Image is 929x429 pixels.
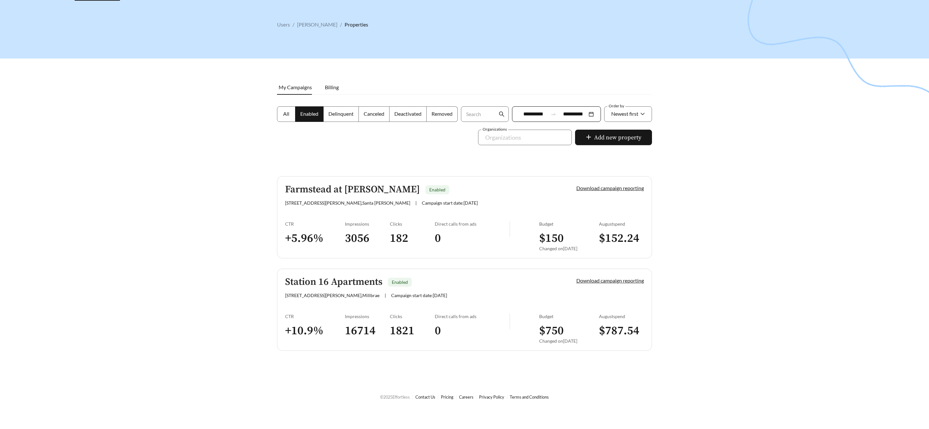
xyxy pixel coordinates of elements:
[283,111,289,117] span: All
[576,277,644,284] a: Download campaign reporting
[328,111,354,117] span: Delinquent
[285,231,345,246] h3: + 5.96 %
[594,133,641,142] span: Add new property
[277,176,652,258] a: Farmstead at [PERSON_NAME]Enabled[STREET_ADDRESS][PERSON_NAME],Santa [PERSON_NAME]|Campaign start...
[432,111,453,117] span: Removed
[345,324,390,338] h3: 16714
[285,324,345,338] h3: + 10.9 %
[599,231,644,246] h3: $ 152.24
[285,293,379,298] span: [STREET_ADDRESS][PERSON_NAME] , Millbrae
[429,187,445,192] span: Enabled
[435,324,509,338] h3: 0
[390,314,435,319] div: Clicks
[390,221,435,227] div: Clicks
[285,184,420,195] h5: Farmstead at [PERSON_NAME]
[392,279,408,285] span: Enabled
[285,314,345,319] div: CTR
[285,200,410,206] span: [STREET_ADDRESS][PERSON_NAME] , Santa [PERSON_NAME]
[394,111,422,117] span: Deactivated
[277,269,652,351] a: Station 16 ApartmentsEnabled[STREET_ADDRESS][PERSON_NAME],Millbrae|Campaign start date:[DATE]Down...
[539,338,599,344] div: Changed on [DATE]
[539,324,599,338] h3: $ 750
[345,221,390,227] div: Impressions
[435,231,509,246] h3: 0
[279,84,312,90] span: My Campaigns
[575,130,652,145] button: plusAdd new property
[550,111,556,117] span: swap-right
[599,324,644,338] h3: $ 787.54
[611,111,638,117] span: Newest first
[391,293,447,298] span: Campaign start date: [DATE]
[300,111,318,117] span: Enabled
[345,314,390,319] div: Impressions
[415,200,417,206] span: |
[364,111,384,117] span: Canceled
[599,221,644,227] div: August spend
[539,314,599,319] div: Budget
[435,314,509,319] div: Direct calls from ads
[390,324,435,338] h3: 1821
[499,111,505,117] span: search
[285,277,382,287] h5: Station 16 Apartments
[586,134,592,141] span: plus
[422,200,478,206] span: Campaign start date: [DATE]
[385,293,386,298] span: |
[390,231,435,246] h3: 182
[539,246,599,251] div: Changed on [DATE]
[539,231,599,246] h3: $ 150
[550,111,556,117] span: to
[576,185,644,191] a: Download campaign reporting
[325,84,339,90] span: Billing
[285,221,345,227] div: CTR
[435,221,509,227] div: Direct calls from ads
[539,221,599,227] div: Budget
[345,231,390,246] h3: 3056
[599,314,644,319] div: August spend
